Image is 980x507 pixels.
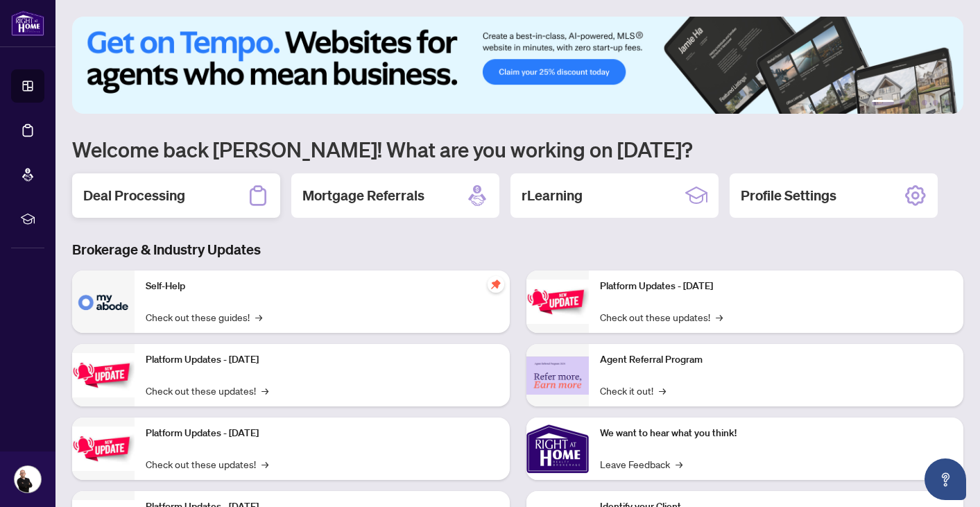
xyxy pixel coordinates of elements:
span: pushpin [488,276,504,293]
h2: Mortgage Referrals [302,186,424,205]
img: Platform Updates - July 21, 2025 [72,427,135,470]
p: We want to hear what you think! [600,426,953,441]
button: 2 [900,100,905,105]
img: Platform Updates - September 16, 2025 [72,353,135,397]
a: Check out these updates!→ [146,456,268,472]
h2: rLearning [522,186,583,205]
a: Check out these updates!→ [600,309,723,325]
a: Check out these updates!→ [146,383,268,398]
p: Self-Help [146,279,499,294]
p: Platform Updates - [DATE] [146,352,499,368]
button: 6 [944,100,949,105]
a: Check out these guides!→ [146,309,262,325]
p: Agent Referral Program [600,352,953,368]
img: Profile Icon [15,466,41,492]
img: Slide 0 [72,17,963,114]
button: 5 [933,100,938,105]
button: 3 [911,100,916,105]
h2: Profile Settings [741,186,836,205]
img: Platform Updates - June 23, 2025 [526,280,589,323]
button: Open asap [925,458,966,500]
button: 1 [872,100,894,105]
span: → [659,383,666,398]
img: We want to hear what you think! [526,418,589,480]
span: → [255,309,262,325]
h1: Welcome back [PERSON_NAME]! What are you working on [DATE]? [72,136,963,162]
button: 4 [922,100,927,105]
p: Platform Updates - [DATE] [600,279,953,294]
img: Self-Help [72,270,135,333]
a: Check it out!→ [600,383,666,398]
span: → [261,383,268,398]
span: → [716,309,723,325]
h3: Brokerage & Industry Updates [72,240,963,259]
img: Agent Referral Program [526,356,589,395]
span: → [676,456,682,472]
h2: Deal Processing [83,186,185,205]
img: logo [11,10,44,36]
p: Platform Updates - [DATE] [146,426,499,441]
span: → [261,456,268,472]
a: Leave Feedback→ [600,456,682,472]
